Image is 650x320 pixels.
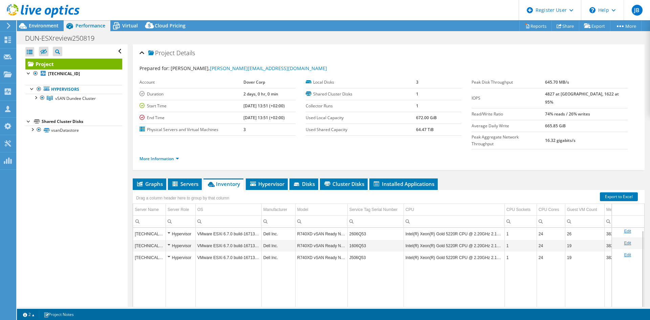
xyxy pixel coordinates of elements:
[293,180,315,187] span: Disks
[504,252,537,263] td: Column CPU Sockets, Value 1
[604,215,629,227] td: Column Memory, Filter cell
[75,22,105,29] span: Performance
[22,35,105,42] h1: DUN-ESXreview250819
[347,215,404,227] td: Column Service Tag Serial Number, Filter cell
[25,94,122,103] a: vSAN Dundee Cluster
[243,127,246,132] b: 3
[261,204,295,216] td: Manufacturer Column
[133,228,166,240] td: Column Server Name, Value 10.156.2.137
[261,240,295,252] td: Column Manufacturer, Value Dell Inc.
[195,252,261,263] td: Column OS, Value VMware ESXi 6.7.0 build-16713306
[472,134,545,147] label: Peak Aggregate Network Throughput
[565,215,604,227] td: Column Guest VM Count, Filter cell
[166,240,195,252] td: Column Server Role, Value Hypervisor
[297,206,308,214] div: Model
[624,253,631,257] a: Edit
[42,118,122,126] div: Shared Cluster Disks
[306,126,416,133] label: Used Shared Capacity
[168,254,194,262] div: Hypervisor
[261,215,295,227] td: Column Manufacturer, Filter cell
[176,49,195,57] span: Details
[416,115,437,121] b: 672.00 GiB
[25,69,122,78] a: [TECHNICAL_ID]
[136,180,163,187] span: Graphs
[539,206,559,214] div: CPU Cores
[168,242,194,250] div: Hypervisor
[404,204,504,216] td: CPU Column
[404,215,504,227] td: Column CPU, Filter cell
[610,21,642,31] a: More
[139,114,243,121] label: End Time
[25,59,122,69] a: Project
[243,91,278,97] b: 2 days, 0 hr, 0 min
[504,240,537,252] td: Column CPU Sockets, Value 1
[537,240,565,252] td: Column CPU Cores, Value 24
[133,215,166,227] td: Column Server Name, Filter cell
[39,310,79,319] a: Project Notes
[347,252,404,263] td: Column Service Tag Serial Number, Value J506Q53
[506,206,530,214] div: CPU Sockets
[171,180,198,187] span: Servers
[134,193,231,203] div: Drag a column header here to group by that column
[565,252,604,263] td: Column Guest VM Count, Value 19
[139,91,243,98] label: Duration
[606,206,621,214] div: Memory
[472,79,545,86] label: Peak Disk Throughput
[207,180,240,187] span: Inventory
[261,252,295,263] td: Column Manufacturer, Value Dell Inc.
[166,204,195,216] td: Server Role Column
[210,65,327,71] a: [PERSON_NAME][EMAIL_ADDRESS][DOMAIN_NAME]
[416,127,434,132] b: 64.47 TiB
[604,204,629,216] td: Memory Column
[537,204,565,216] td: CPU Cores Column
[166,228,195,240] td: Column Server Role, Value Hypervisor
[579,21,610,31] a: Export
[416,103,418,109] b: 1
[416,91,418,97] b: 1
[519,21,552,31] a: Reports
[472,95,545,102] label: IOPS
[295,228,347,240] td: Column Model, Value R740XD vSAN Ready Node
[135,206,159,214] div: Server Name
[166,252,195,263] td: Column Server Role, Value Hypervisor
[306,114,416,121] label: Used Local Capacity
[55,95,96,101] span: vSAN Dundee Cluster
[155,22,186,29] span: Cloud Pricing
[537,228,565,240] td: Column CPU Cores, Value 24
[537,252,565,263] td: Column CPU Cores, Value 24
[295,240,347,252] td: Column Model, Value R740XD vSAN Ready Node
[195,215,261,227] td: Column OS, Filter cell
[545,111,590,117] b: 74% reads / 26% writes
[197,206,203,214] div: OS
[295,204,347,216] td: Model Column
[565,240,604,252] td: Column Guest VM Count, Value 19
[565,228,604,240] td: Column Guest VM Count, Value 26
[261,228,295,240] td: Column Manufacturer, Value Dell Inc.
[243,103,285,109] b: [DATE] 13:51 (+02:00)
[48,71,80,77] b: [TECHNICAL_ID]
[306,103,416,109] label: Collector Runs
[545,137,576,143] b: 16.32 gigabits/s
[295,252,347,263] td: Column Model, Value R740XD vSAN Ready Node
[604,240,629,252] td: Column Memory, Value 382.62 GiB
[604,252,629,263] td: Column Memory, Value 382.62 GiB
[243,115,285,121] b: [DATE] 13:51 (+02:00)
[139,156,179,162] a: More Information
[632,5,643,16] span: JB
[545,123,566,129] b: 665.85 GiB
[263,206,287,214] div: Manufacturer
[306,79,416,86] label: Local Disks
[551,21,579,31] a: Share
[171,65,327,71] span: [PERSON_NAME],
[323,180,364,187] span: Cluster Disks
[347,204,404,216] td: Service Tag Serial Number Column
[18,310,39,319] a: 2
[148,50,175,57] span: Project
[416,79,418,85] b: 3
[604,228,629,240] td: Column Memory, Value 382.62 GiB
[133,252,166,263] td: Column Server Name, Value 10.156.2.138
[168,206,189,214] div: Server Role
[589,7,595,13] svg: \n
[565,204,604,216] td: Guest VM Count Column
[537,215,565,227] td: Column CPU Cores, Filter cell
